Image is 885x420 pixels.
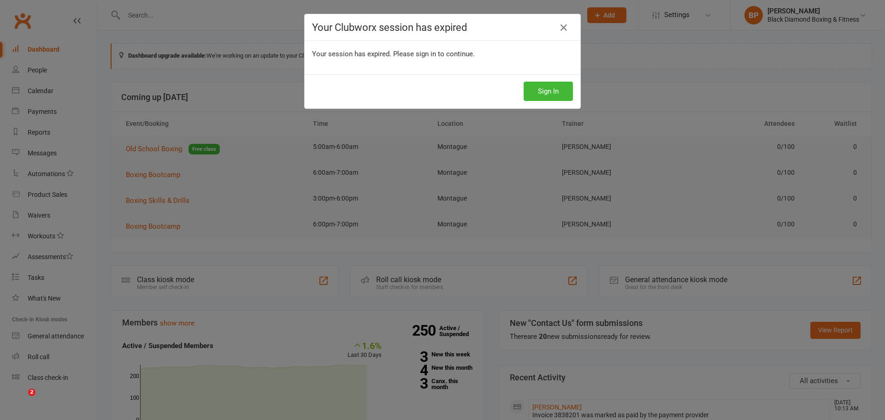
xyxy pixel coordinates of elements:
[312,22,573,33] h4: Your Clubworx session has expired
[9,389,31,411] iframe: Intercom live chat
[312,50,475,58] span: Your session has expired. Please sign in to continue.
[28,389,35,396] span: 2
[524,82,573,101] button: Sign In
[556,20,571,35] a: Close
